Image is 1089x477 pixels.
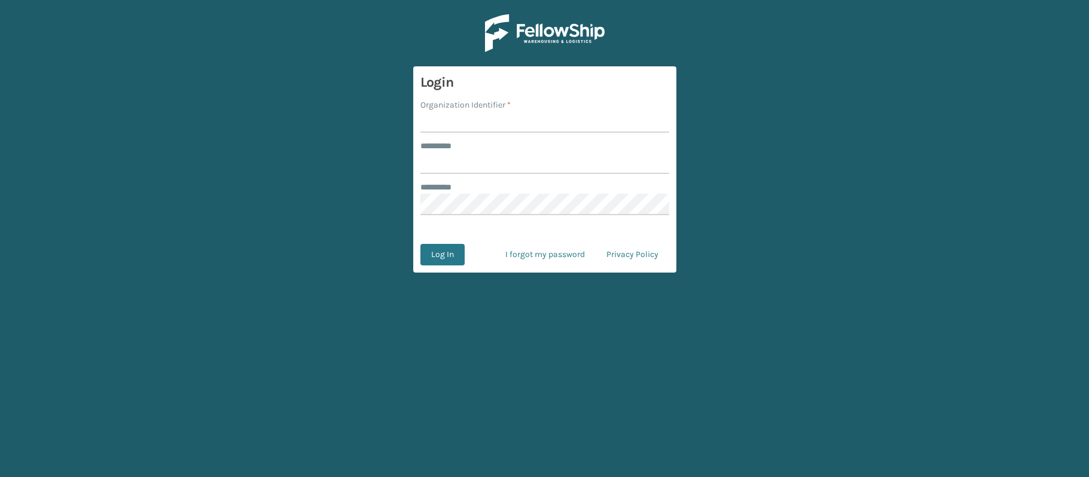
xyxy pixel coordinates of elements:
[420,74,669,91] h3: Login
[596,244,669,265] a: Privacy Policy
[420,99,511,111] label: Organization Identifier
[485,14,605,52] img: Logo
[495,244,596,265] a: I forgot my password
[420,244,465,265] button: Log In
